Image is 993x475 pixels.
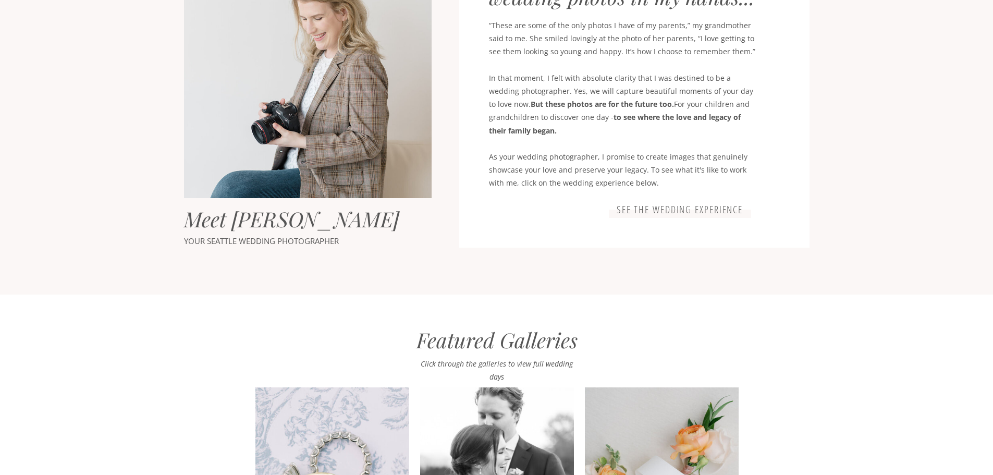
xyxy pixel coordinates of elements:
a: See the wedding experience [613,204,747,216]
p: “These are some of the only photos I have of my parents,” my grandmother said to me. She smiled l... [489,19,756,230]
p: YOUR SEATTLE WEDDING PHOTOGRAPHER [184,234,369,248]
b: to see where the love and legacy of their family began. [489,112,741,135]
b: But these photos are for the future too. [531,99,674,109]
h2: Meet [PERSON_NAME] [184,206,426,234]
h2: Featured Galleries [376,327,618,357]
i: Click through the galleries to view full wedding days [421,359,573,382]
